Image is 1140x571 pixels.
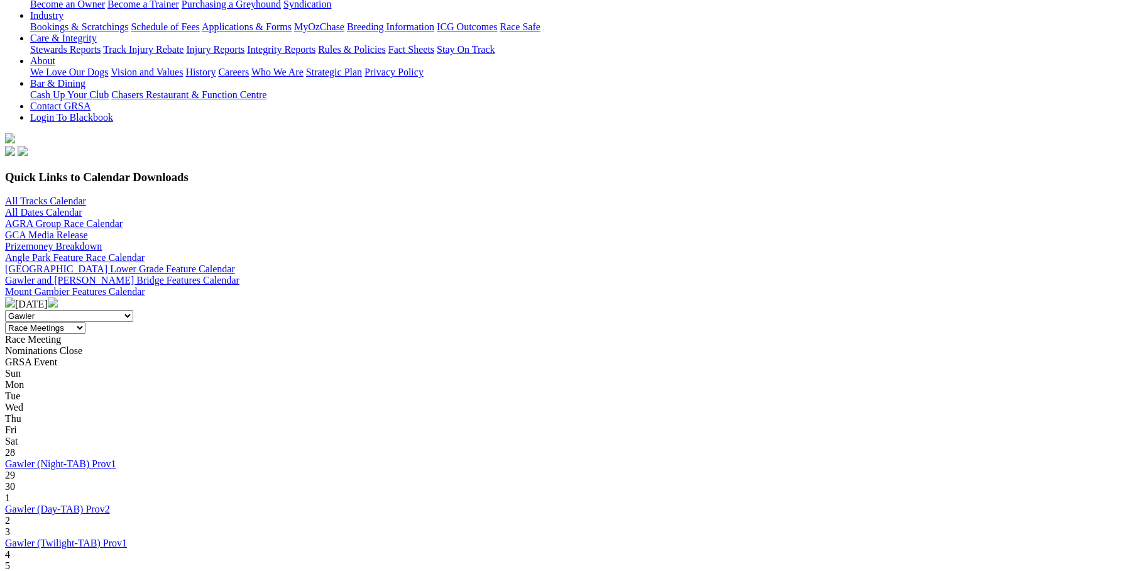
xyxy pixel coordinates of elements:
[251,67,304,77] a: Who We Are
[5,230,88,240] a: GCA Media Release
[5,133,15,143] img: logo-grsa-white.png
[30,89,109,100] a: Cash Up Your Club
[5,146,15,156] img: facebook.svg
[5,458,116,469] a: Gawler (Night-TAB) Prov1
[5,492,10,503] span: 1
[247,44,315,55] a: Integrity Reports
[5,436,1135,447] div: Sat
[30,67,1135,78] div: About
[294,21,344,32] a: MyOzChase
[5,241,102,252] a: Prizemoney Breakdown
[364,67,424,77] a: Privacy Policy
[5,526,10,537] span: 3
[218,67,249,77] a: Careers
[186,44,244,55] a: Injury Reports
[5,504,110,514] a: Gawler (Day-TAB) Prov2
[5,334,1135,345] div: Race Meeting
[30,101,90,111] a: Contact GRSA
[5,207,82,218] a: All Dates Calendar
[5,379,1135,391] div: Mon
[388,44,434,55] a: Fact Sheets
[30,89,1135,101] div: Bar & Dining
[5,345,1135,357] div: Nominations Close
[48,297,58,308] img: chevron-right-pager-white.svg
[5,538,127,548] a: Gawler (Twilight-TAB) Prov1
[18,146,28,156] img: twitter.svg
[5,549,10,560] span: 4
[347,21,434,32] a: Breeding Information
[30,78,85,89] a: Bar & Dining
[30,44,1135,55] div: Care & Integrity
[5,413,1135,424] div: Thu
[5,196,86,206] a: All Tracks Calendar
[30,10,63,21] a: Industry
[5,391,1135,402] div: Tue
[131,21,199,32] a: Schedule of Fees
[202,21,292,32] a: Applications & Forms
[30,21,1135,33] div: Industry
[30,33,97,43] a: Care & Integrity
[5,297,15,308] img: chevron-left-pager-white.svg
[30,55,55,66] a: About
[5,297,1135,310] div: [DATE]
[5,424,1135,436] div: Fri
[30,21,128,32] a: Bookings & Scratchings
[500,21,540,32] a: Race Safe
[437,44,495,55] a: Stay On Track
[5,481,15,492] span: 30
[306,67,362,77] a: Strategic Plan
[111,89,266,100] a: Chasers Restaurant & Function Centre
[5,252,145,263] a: Angle Park Feature Race Calendar
[30,67,108,77] a: We Love Our Dogs
[30,44,101,55] a: Stewards Reports
[5,368,1135,379] div: Sun
[5,263,235,274] a: [GEOGRAPHIC_DATA] Lower Grade Feature Calendar
[5,447,15,458] span: 28
[5,402,1135,413] div: Wed
[30,112,113,123] a: Login To Blackbook
[5,515,10,526] span: 2
[5,560,10,571] span: 5
[5,170,1135,184] h3: Quick Links to Calendar Downloads
[5,286,145,297] a: Mount Gambier Features Calendar
[318,44,386,55] a: Rules & Policies
[5,357,1135,368] div: GRSA Event
[5,275,239,285] a: Gawler and [PERSON_NAME] Bridge Features Calendar
[5,218,123,229] a: AGRA Group Race Calendar
[103,44,184,55] a: Track Injury Rebate
[5,470,15,480] span: 29
[111,67,183,77] a: Vision and Values
[437,21,497,32] a: ICG Outcomes
[185,67,216,77] a: History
